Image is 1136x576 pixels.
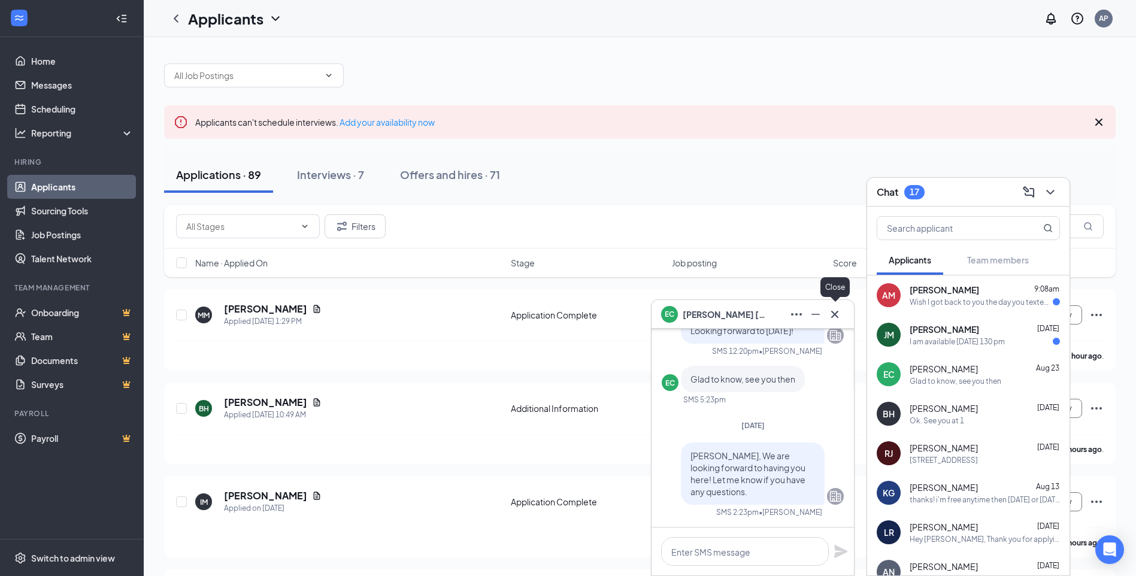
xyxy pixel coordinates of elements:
[1070,11,1084,26] svg: QuestionInfo
[1022,185,1036,199] svg: ComposeMessage
[712,346,759,356] div: SMS 12:20pm
[910,442,978,454] span: [PERSON_NAME]
[335,219,349,234] svg: Filter
[828,328,843,342] svg: Company
[1037,324,1059,333] span: [DATE]
[300,222,310,231] svg: ChevronDown
[1041,183,1060,202] button: ChevronDown
[31,49,134,73] a: Home
[716,507,759,517] div: SMS 2:23pm
[14,552,26,564] svg: Settings
[789,307,804,322] svg: Ellipses
[31,199,134,223] a: Sourcing Tools
[116,13,128,25] svg: Collapse
[312,491,322,501] svg: Document
[14,408,131,419] div: Payroll
[13,12,25,24] svg: WorkstreamLogo
[910,363,978,375] span: [PERSON_NAME]
[690,374,795,384] span: Glad to know, see you then
[967,254,1029,265] span: Team members
[1083,222,1093,231] svg: MagnifyingGlass
[683,395,726,405] div: SMS 5:23pm
[1089,308,1104,322] svg: Ellipses
[910,481,978,493] span: [PERSON_NAME]
[1037,403,1059,412] span: [DATE]
[199,404,209,414] div: BH
[889,254,931,265] span: Applicants
[910,402,978,414] span: [PERSON_NAME]
[910,187,919,197] div: 17
[877,217,1019,240] input: Search applicant
[884,526,894,538] div: LR
[195,117,435,128] span: Applicants can't schedule interviews.
[1037,442,1059,451] span: [DATE]
[910,323,979,335] span: [PERSON_NAME]
[224,489,307,502] h5: [PERSON_NAME]
[31,97,134,121] a: Scheduling
[910,455,978,465] div: [STREET_ADDRESS]
[31,372,134,396] a: SurveysCrown
[1044,11,1058,26] svg: Notifications
[14,127,26,139] svg: Analysis
[1037,522,1059,530] span: [DATE]
[825,305,844,324] button: Cross
[31,325,134,348] a: TeamCrown
[325,214,386,238] button: Filter Filters
[176,167,261,182] div: Applications · 89
[683,308,767,321] span: [PERSON_NAME] [PERSON_NAME]
[910,297,1053,307] div: Wish I got back to you the day you texted back but either way I couldn't show up [DATE] for an in...
[828,489,843,504] svg: Company
[741,421,765,430] span: [DATE]
[883,408,895,420] div: BH
[1019,183,1038,202] button: ComposeMessage
[665,378,675,388] div: EC
[883,368,895,380] div: EC
[1089,495,1104,509] svg: Ellipses
[224,316,322,328] div: Applied [DATE] 1:29 PM
[400,167,500,182] div: Offers and hires · 71
[910,521,978,533] span: [PERSON_NAME]
[224,396,307,409] h5: [PERSON_NAME]
[324,71,334,80] svg: ChevronDown
[1089,401,1104,416] svg: Ellipses
[834,544,848,559] svg: Plane
[312,398,322,407] svg: Document
[1095,535,1124,564] div: Open Intercom Messenger
[759,507,822,517] span: • [PERSON_NAME]
[198,310,210,320] div: MM
[31,127,134,139] div: Reporting
[787,305,806,324] button: Ellipses
[169,11,183,26] svg: ChevronLeft
[1092,115,1106,129] svg: Cross
[224,409,322,421] div: Applied [DATE] 10:49 AM
[1062,351,1102,360] b: an hour ago
[1036,482,1059,491] span: Aug 13
[188,8,263,29] h1: Applicants
[1058,538,1102,547] b: 18 hours ago
[883,487,895,499] div: KG
[882,289,895,301] div: AM
[910,416,964,426] div: Ok. See you at 1
[31,247,134,271] a: Talent Network
[14,157,131,167] div: Hiring
[511,309,665,321] div: Application Complete
[31,552,115,564] div: Switch to admin view
[806,305,825,324] button: Minimize
[1037,561,1059,570] span: [DATE]
[910,495,1060,505] div: thanks! i'm free anytime then [DATE] or [DATE] if that works!
[833,257,857,269] span: Score
[808,307,823,322] svg: Minimize
[195,257,268,269] span: Name · Applied On
[877,186,898,199] h3: Chat
[340,117,435,128] a: Add your availability now
[297,167,364,182] div: Interviews · 7
[31,301,134,325] a: OnboardingCrown
[511,402,665,414] div: Additional Information
[828,307,842,322] svg: Cross
[1043,223,1053,233] svg: MagnifyingGlass
[224,302,307,316] h5: [PERSON_NAME]
[884,447,893,459] div: RJ
[1062,445,1102,454] b: 4 hours ago
[31,348,134,372] a: DocumentsCrown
